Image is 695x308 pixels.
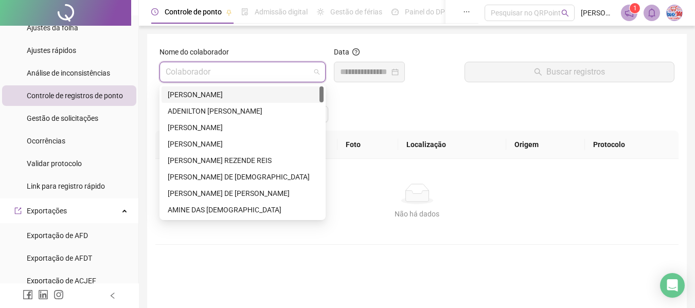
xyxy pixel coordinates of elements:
[27,69,110,77] span: Análise de inconsistências
[27,182,105,190] span: Link para registro rápido
[405,8,445,16] span: Painel do DP
[27,46,76,55] span: Ajustes rápidos
[27,254,92,262] span: Exportação de AFDT
[14,207,22,214] span: export
[168,204,317,215] div: AMINE DAS [DEMOGRAPHIC_DATA]
[168,188,317,199] div: [PERSON_NAME] DE [PERSON_NAME]
[27,277,96,285] span: Exportação de ACJEF
[168,138,317,150] div: [PERSON_NAME]
[334,48,349,56] span: Data
[625,8,634,17] span: notification
[630,3,640,13] sup: 1
[162,86,324,103] div: ADEILMA PEREIRA CERQUEIRA
[337,131,398,159] th: Foto
[162,119,324,136] div: ADRIANO ALBERTO VIVAS MARTINS FILHO
[667,5,682,21] img: 30682
[660,273,685,298] div: Open Intercom Messenger
[168,208,666,220] div: Não há dados
[159,46,236,58] label: Nome do colaborador
[27,24,78,32] span: Ajustes da folha
[27,137,65,145] span: Ocorrências
[54,289,64,300] span: instagram
[398,131,507,159] th: Localização
[506,131,585,159] th: Origem
[23,289,33,300] span: facebook
[151,8,158,15] span: clock-circle
[168,122,317,133] div: [PERSON_NAME]
[168,155,317,166] div: [PERSON_NAME] REZENDE REIS
[317,8,324,15] span: sun
[647,8,656,17] span: bell
[162,103,324,119] div: ADENILTON ARAUJO DOS SANTOS
[162,185,324,202] div: ALDO PAIXÃO DE LIMA FILHO
[391,8,399,15] span: dashboard
[168,105,317,117] div: ADENILTON [PERSON_NAME]
[561,9,569,17] span: search
[162,152,324,169] div: ALANA SAMANTA REZENDE REIS
[162,202,324,218] div: AMINE DAS VIRGENS SANTOS
[168,89,317,100] div: [PERSON_NAME]
[463,8,470,15] span: ellipsis
[27,231,88,240] span: Exportação de AFD
[465,62,674,82] button: Buscar registros
[109,292,116,299] span: left
[27,159,82,168] span: Validar protocolo
[241,8,248,15] span: file-done
[585,131,679,159] th: Protocolo
[27,114,98,122] span: Gestão de solicitações
[226,9,232,15] span: pushpin
[162,136,324,152] div: AILA GABRIELLE DA SILVA FREITAS
[27,92,123,100] span: Controle de registros de ponto
[255,8,308,16] span: Admissão digital
[330,8,382,16] span: Gestão de férias
[352,48,360,56] span: question-circle
[168,171,317,183] div: [PERSON_NAME] DE [DEMOGRAPHIC_DATA]
[633,5,637,12] span: 1
[162,169,324,185] div: ALBERICO CERQUEIRA DE JESUS
[27,207,67,215] span: Exportações
[165,8,222,16] span: Controle de ponto
[38,289,48,300] span: linkedin
[581,7,615,19] span: [PERSON_NAME]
